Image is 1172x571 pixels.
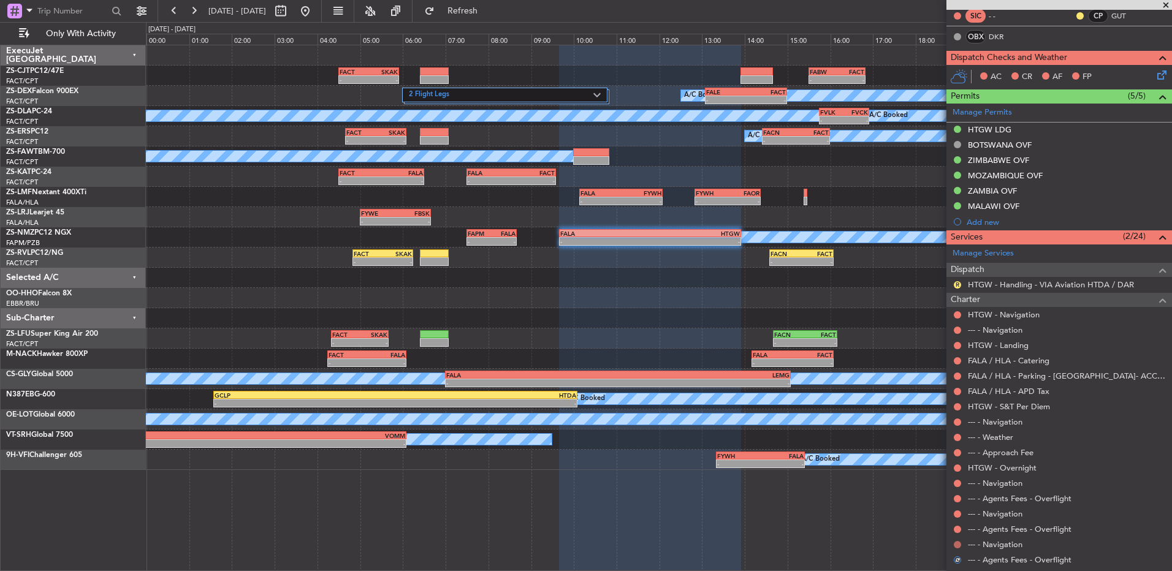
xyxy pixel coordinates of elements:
div: 14:00 [745,34,788,45]
span: ZS-CJT [6,67,30,75]
div: ZIMBABWE OVF [968,155,1029,165]
div: MOZAMBIQUE OVF [968,170,1043,181]
span: Charter [951,293,980,307]
a: ZS-KATPC-24 [6,168,51,176]
a: FACT/CPT [6,137,38,146]
a: HTGW - S&T Per Diem [968,401,1050,412]
div: FVCK [844,108,868,116]
div: VOMM [223,432,405,439]
a: Manage Permits [953,107,1012,119]
div: SKAK [360,331,387,338]
a: ZS-DEXFalcon 900EX [6,88,78,95]
a: N387EBG-600 [6,391,55,398]
div: FACT [746,88,786,96]
span: OO-HHO [6,290,38,297]
div: FACT [801,250,832,257]
div: - [492,238,516,245]
div: - [837,76,865,83]
div: - [368,76,398,83]
div: - - [989,10,1016,21]
div: FACT [796,129,829,136]
div: 09:00 [531,34,574,45]
span: CS-GLY [6,371,31,378]
div: - [801,258,832,265]
div: - [844,116,868,124]
div: - [395,399,576,407]
div: FACT [346,129,376,136]
div: - [446,379,618,387]
a: FACT/CPT [6,339,38,349]
div: - [329,359,367,366]
span: Permits [951,89,980,104]
a: FACT/CPT [6,157,38,167]
div: - [793,359,832,366]
div: - [468,177,511,184]
span: CR [1022,71,1032,83]
a: FALA / HLA - APD Tax [968,386,1049,396]
span: AC [991,71,1002,83]
div: - [361,217,395,225]
div: A/C Booked [566,390,605,408]
div: 18:00 [916,34,959,45]
div: A/C Booked [801,450,840,469]
div: FACT [354,250,383,257]
span: Refresh [437,7,489,15]
a: --- - Navigation [968,325,1022,335]
input: Trip Number [37,2,108,20]
a: ZS-LMFNextant 400XTi [6,189,86,196]
div: A/C Booked [748,127,786,145]
div: FALA [560,230,650,237]
a: HTGW - Navigation [968,309,1040,320]
div: - [580,197,621,205]
span: FP [1083,71,1092,83]
div: - [560,238,650,245]
div: SKAK [368,68,398,75]
a: FACT/CPT [6,178,38,187]
span: ZS-KAT [6,168,31,176]
span: Dispatch [951,263,984,277]
div: 07:00 [446,34,489,45]
a: FACT/CPT [6,117,38,126]
a: Manage Services [953,248,1014,260]
div: - [774,339,805,346]
div: CP [1088,9,1108,23]
span: N387EB [6,391,34,398]
div: - [753,359,793,366]
a: --- - Navigation [968,478,1022,488]
a: VT-SRHGlobal 7500 [6,431,73,439]
div: BOTSWANA OVF [968,140,1032,150]
a: --- - Weather [968,432,1013,442]
div: LEMG [618,371,790,379]
a: ZS-CJTPC12/47E [6,67,64,75]
div: FYWH [717,452,761,459]
button: Refresh [419,1,492,21]
span: (2/24) [1123,230,1146,243]
a: GUT [1111,10,1139,21]
a: OE-LOTGlobal 6000 [6,411,75,418]
div: Add new [967,217,1166,227]
div: - [696,197,728,205]
div: - [746,96,786,104]
div: 12:00 [660,34,702,45]
div: - [728,197,759,205]
div: FALA [761,452,804,459]
div: 13:00 [702,34,745,45]
div: - [376,137,405,144]
div: - [381,177,423,184]
span: ZS-FAW [6,148,34,156]
span: ZS-LRJ [6,209,29,216]
div: FACT [340,68,369,75]
div: FALE [706,88,746,96]
div: HTGW [650,230,739,237]
a: FALA/HLA [6,198,39,207]
div: FALA [753,351,793,358]
div: FAPM [468,230,492,237]
div: - [717,460,761,467]
div: FYWH [621,189,661,197]
span: Only With Activity [32,29,129,38]
span: M-NACK [6,350,37,358]
div: FYWE [361,210,395,217]
div: - [763,137,796,144]
div: [DATE] - [DATE] [148,25,196,35]
div: 06:00 [403,34,446,45]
